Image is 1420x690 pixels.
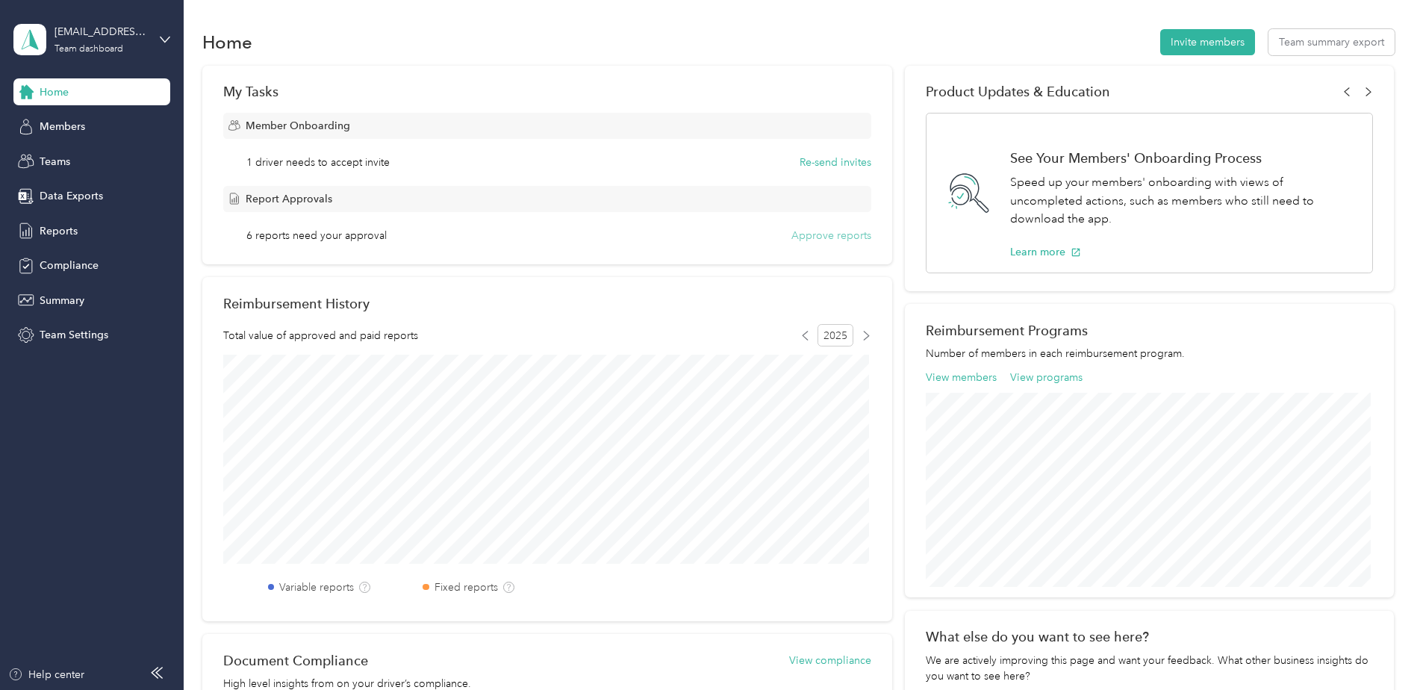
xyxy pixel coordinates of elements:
div: We are actively improving this page and want your feedback. What other business insights do you w... [926,653,1373,684]
button: Invite members [1160,29,1255,55]
h1: Home [202,34,252,50]
button: Approve reports [791,228,871,243]
span: Compliance [40,258,99,273]
p: Speed up your members' onboarding with views of uncompleted actions, such as members who still ne... [1010,173,1357,229]
span: 6 reports need your approval [246,228,387,243]
button: Help center [8,667,84,683]
span: 1 driver needs to accept invite [246,155,390,170]
span: Product Updates & Education [926,84,1110,99]
iframe: Everlance-gr Chat Button Frame [1336,606,1420,690]
span: Summary [40,293,84,308]
button: View compliance [789,653,871,668]
div: [EMAIL_ADDRESS][PERSON_NAME][DOMAIN_NAME] [55,24,148,40]
label: Fixed reports [435,579,498,595]
span: Member Onboarding [246,118,350,134]
span: Total value of approved and paid reports [223,328,418,344]
span: Team Settings [40,327,108,343]
button: Learn more [1010,244,1081,260]
button: View members [926,370,997,385]
div: Team dashboard [55,45,123,54]
span: Data Exports [40,188,103,204]
span: Teams [40,154,70,170]
span: 2025 [818,324,853,346]
span: Reports [40,223,78,239]
span: Members [40,119,85,134]
button: Re-send invites [800,155,871,170]
h2: Document Compliance [223,653,368,668]
div: What else do you want to see here? [926,629,1373,644]
div: My Tasks [223,84,871,99]
h1: See Your Members' Onboarding Process [1010,150,1357,166]
span: Report Approvals [246,191,332,207]
span: Home [40,84,69,100]
p: Number of members in each reimbursement program. [926,346,1373,361]
label: Variable reports [279,579,354,595]
button: View programs [1010,370,1083,385]
button: Team summary export [1268,29,1395,55]
h2: Reimbursement Programs [926,323,1373,338]
h2: Reimbursement History [223,296,370,311]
